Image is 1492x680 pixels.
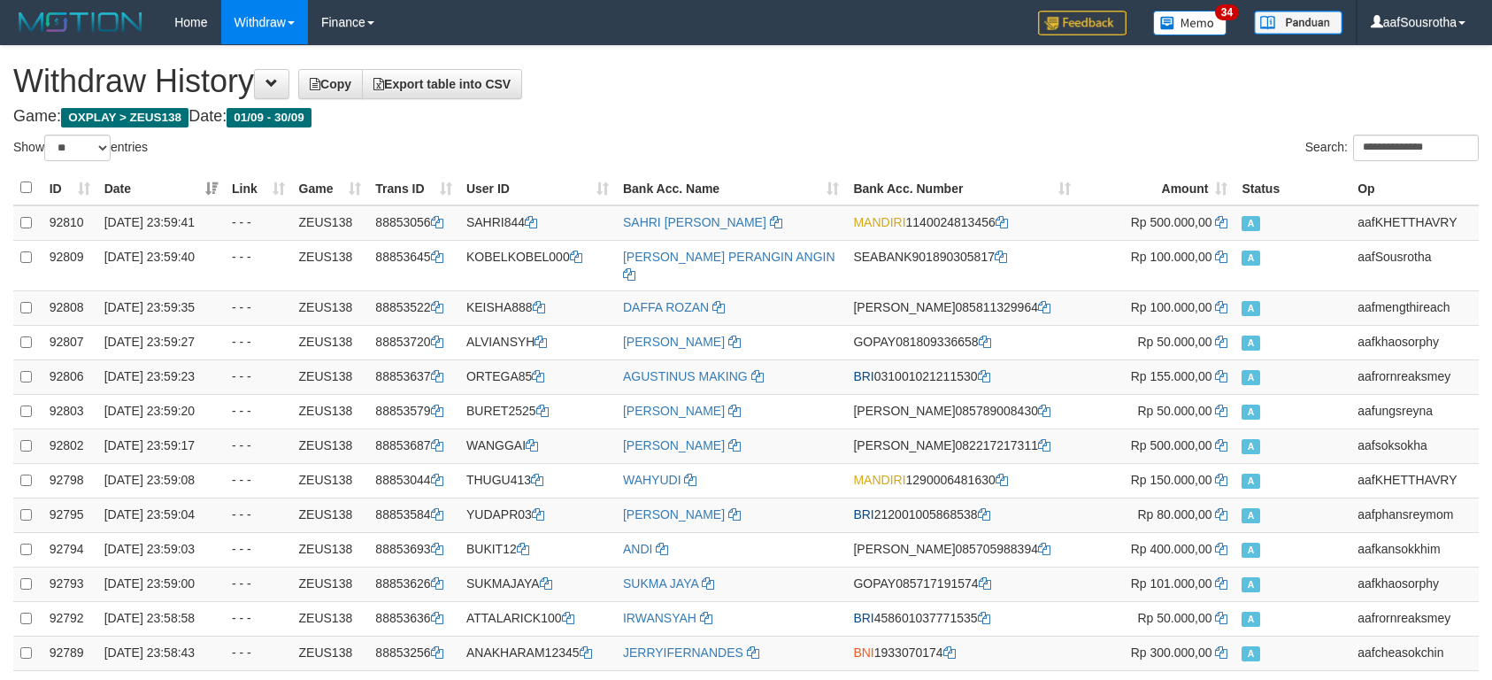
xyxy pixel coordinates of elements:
[42,498,97,532] td: 92795
[623,335,725,349] a: [PERSON_NAME]
[292,567,369,601] td: ZEUS138
[1131,215,1212,229] span: Rp 500.000,00
[459,290,616,325] td: KEISHA888
[310,77,351,91] span: Copy
[97,636,225,670] td: [DATE] 23:58:43
[42,463,97,498] td: 92798
[1350,171,1479,205] th: Op
[459,567,616,601] td: SUKMAJAYA
[846,359,1078,394] td: 031001021211530
[1131,473,1212,487] span: Rp 150.000,00
[292,240,369,290] td: ZEUS138
[42,171,97,205] th: ID: activate to sort column ascending
[853,611,873,625] span: BRI
[368,394,459,429] td: 88853579
[616,171,846,205] th: Bank Acc. Name: activate to sort column ascending
[225,601,292,636] td: - - -
[459,394,616,429] td: BURET2525
[292,325,369,359] td: ZEUS138
[459,359,616,394] td: ORTEGA85
[292,290,369,325] td: ZEUS138
[853,507,873,522] span: BRI
[368,290,459,325] td: 88853522
[1242,612,1259,627] span: Approved
[97,532,225,567] td: [DATE] 23:59:03
[1242,336,1259,351] span: Approved
[623,300,709,314] a: DAFFA ROZAN
[853,645,873,660] span: BNI
[1038,11,1127,35] img: Feedback.jpg
[42,601,97,636] td: 92792
[42,240,97,290] td: 92809
[1131,438,1212,452] span: Rp 500.000,00
[623,473,681,487] a: WAHYUDI
[1137,404,1211,418] span: Rp 50.000,00
[292,171,369,205] th: Game: activate to sort column ascending
[1350,601,1479,636] td: aafrornreaksmey
[853,438,955,452] span: [PERSON_NAME]
[42,532,97,567] td: 92794
[623,576,698,591] a: SUKMA JAYA
[42,394,97,429] td: 92803
[1242,646,1259,661] span: Approved
[225,240,292,290] td: - - -
[623,250,835,264] a: [PERSON_NAME] PERANGIN ANGIN
[1131,369,1212,383] span: Rp 155.000,00
[1131,576,1212,591] span: Rp 101.000,00
[1153,11,1227,35] img: Button%20Memo.svg
[42,205,97,241] td: 92810
[623,507,725,522] a: [PERSON_NAME]
[225,205,292,241] td: - - -
[97,171,225,205] th: Date: activate to sort column ascending
[225,567,292,601] td: - - -
[853,215,905,229] span: MANDIRI
[459,205,616,241] td: SAHRI844
[292,429,369,463] td: ZEUS138
[292,601,369,636] td: ZEUS138
[459,171,616,205] th: User ID: activate to sort column ascending
[225,532,292,567] td: - - -
[623,369,748,383] a: AGUSTINUS MAKING
[1350,429,1479,463] td: aafsoksokha
[1215,4,1239,20] span: 34
[1350,240,1479,290] td: aafSousrotha
[1131,250,1212,264] span: Rp 100.000,00
[97,325,225,359] td: [DATE] 23:59:27
[42,325,97,359] td: 92807
[846,290,1078,325] td: 085811329964
[1350,532,1479,567] td: aafkansokkhim
[1350,359,1479,394] td: aafrornreaksmey
[225,429,292,463] td: - - -
[368,171,459,205] th: Trans ID: activate to sort column ascending
[13,9,148,35] img: MOTION_logo.png
[846,205,1078,241] td: 1140024813456
[853,404,955,418] span: [PERSON_NAME]
[459,429,616,463] td: WANGGAI
[623,404,725,418] a: [PERSON_NAME]
[459,601,616,636] td: ATTALARICK100
[42,359,97,394] td: 92806
[368,601,459,636] td: 88853636
[42,567,97,601] td: 92793
[1242,543,1259,558] span: Approved
[225,325,292,359] td: - - -
[292,463,369,498] td: ZEUS138
[1131,645,1212,660] span: Rp 300.000,00
[459,498,616,532] td: YUDAPR03
[42,429,97,463] td: 92802
[1350,463,1479,498] td: aafKHETTHAVRY
[97,205,225,241] td: [DATE] 23:59:41
[292,636,369,670] td: ZEUS138
[225,498,292,532] td: - - -
[292,532,369,567] td: ZEUS138
[292,394,369,429] td: ZEUS138
[853,473,905,487] span: MANDIRI
[298,69,363,99] a: Copy
[225,463,292,498] td: - - -
[42,290,97,325] td: 92808
[1242,474,1259,489] span: Approved
[846,240,1078,290] td: 901890305817
[13,135,148,161] label: Show entries
[846,429,1078,463] td: 082217217311
[13,64,1479,99] h1: Withdraw History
